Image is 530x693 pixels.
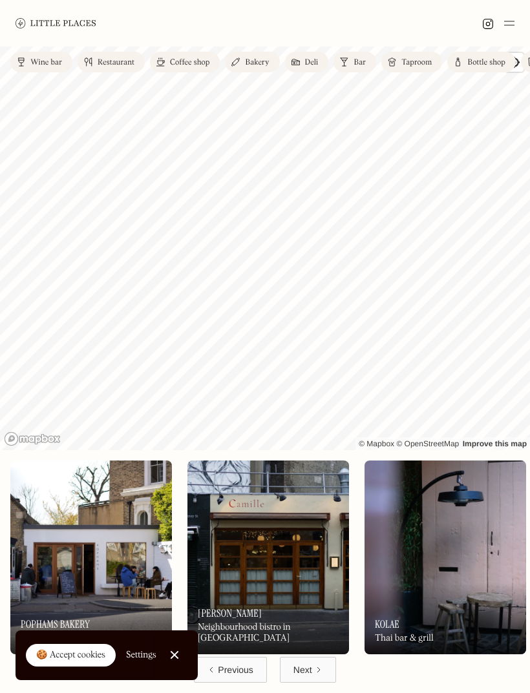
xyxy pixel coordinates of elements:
h3: Kolae [375,618,399,630]
div: Deli [305,59,319,67]
a: Wine bar [10,52,72,72]
div: Bottle shop [467,59,505,67]
h3: Pophams Bakery [21,618,90,630]
div: Restaurant [98,59,134,67]
img: Kolae [365,460,526,654]
a: CamilleCamille[PERSON_NAME]Neighbourhood bistro in [GEOGRAPHIC_DATA] [187,460,349,654]
div: Bar [354,59,366,67]
a: Previous Page [194,657,266,683]
h3: [PERSON_NAME] [198,607,262,619]
a: Close Cookie Popup [162,642,187,668]
div: Settings [126,650,156,659]
a: Improve this map [463,439,527,448]
a: Mapbox [359,439,394,448]
div: Coffee shop [170,59,209,67]
a: KolaeKolaeKolaeThai bar & grill [365,460,526,654]
a: Restaurant [78,52,145,72]
a: Pophams BakeryPophams BakeryPophams BakeryCozy artisan bakery and cafe [10,460,172,654]
a: Taproom [381,52,442,72]
div: Bakery [245,59,269,67]
a: Mapbox homepage [4,431,61,446]
a: Bakery [225,52,279,72]
a: OpenStreetMap [396,439,459,448]
div: Taproom [401,59,432,67]
div: Next [293,663,312,676]
a: Next Page [280,657,336,683]
a: Settings [126,641,156,670]
a: Coffee shop [150,52,220,72]
div: Thai bar & grill [375,633,434,644]
a: Bottle shop [447,52,516,72]
div: Wine bar [30,59,62,67]
a: Deli [285,52,329,72]
a: Bar [334,52,376,72]
img: Pophams Bakery [10,460,172,654]
div: 🍪 Accept cookies [36,649,105,662]
a: 🍪 Accept cookies [26,644,116,667]
img: Camille [187,460,349,654]
div: Neighbourhood bistro in [GEOGRAPHIC_DATA] [198,622,339,644]
div: Previous [218,663,253,676]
